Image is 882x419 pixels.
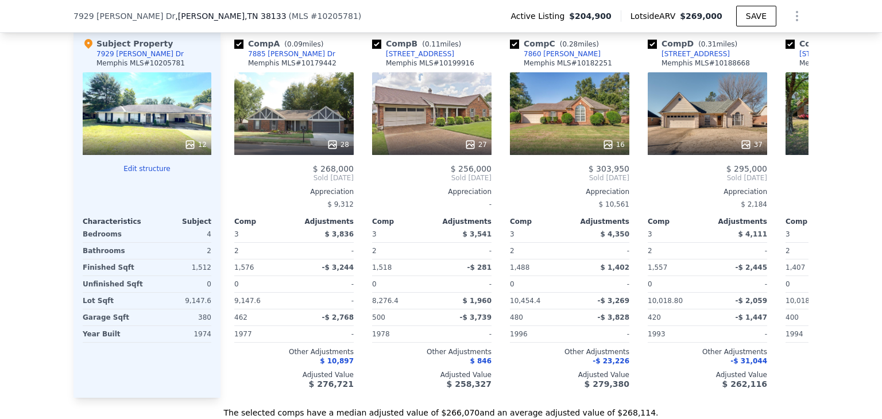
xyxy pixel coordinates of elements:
span: $ 9,312 [327,200,354,208]
div: Memphis MLS # 10179442 [248,59,336,68]
div: Appreciation [234,187,354,196]
span: -$ 3,739 [460,313,492,321]
div: Comp E [786,38,879,49]
span: Active Listing [510,10,569,22]
span: $ 303,950 [589,164,629,173]
div: Lot Sqft [83,293,145,309]
span: 0.11 [425,40,440,48]
button: Edit structure [83,164,211,173]
span: $ 295,000 [726,164,767,173]
span: ( miles) [417,40,466,48]
div: Comp A [234,38,328,49]
span: -$ 3,269 [598,297,629,305]
div: Adjusted Value [372,370,492,379]
span: , TN 38133 [245,11,286,21]
div: 0 [149,276,211,292]
span: 1,557 [648,263,667,271]
span: Sold [DATE] [234,173,354,183]
span: Sold [DATE] [648,173,767,183]
div: - [572,326,629,342]
span: -$ 2,768 [322,313,354,321]
div: 380 [149,309,211,325]
span: ( miles) [555,40,604,48]
div: Adjusted Value [648,370,767,379]
span: # 10205781 [311,11,358,21]
div: Other Adjustments [372,347,492,356]
div: [STREET_ADDRESS] [799,49,868,59]
div: Year Built [83,326,145,342]
span: 3 [648,230,652,238]
span: 0.31 [701,40,717,48]
div: Comp [372,217,432,226]
div: ( ) [289,10,362,22]
span: $ 4,111 [738,230,767,238]
div: Adjusted Value [510,370,629,379]
span: $ 3,541 [463,230,492,238]
span: ( miles) [694,40,742,48]
div: 16 [602,139,625,150]
div: Other Adjustments [510,347,629,356]
span: 420 [648,313,661,321]
div: Other Adjustments [234,347,354,356]
span: $ 279,380 [585,379,629,389]
span: 1,518 [372,263,392,271]
span: 3 [234,230,239,238]
div: 12 [184,139,207,150]
div: The selected comps have a median adjusted value of $266,070 and an average adjusted value of $268... [73,398,808,418]
div: - [372,196,492,212]
span: -$ 23,226 [593,357,629,365]
div: 1993 [648,326,705,342]
span: Sold [DATE] [372,173,492,183]
span: 500 [372,313,385,321]
div: Appreciation [510,187,629,196]
div: Comp [234,217,294,226]
span: 0 [372,280,377,288]
a: [STREET_ADDRESS] [372,49,454,59]
div: [STREET_ADDRESS] [661,49,730,59]
div: - [296,293,354,309]
div: - [572,276,629,292]
div: Comp B [372,38,466,49]
div: 1996 [510,326,567,342]
div: 2 [372,243,430,259]
div: 1,512 [149,259,211,276]
span: $ 276,721 [309,379,354,389]
a: 7885 [PERSON_NAME] Dr [234,49,335,59]
div: - [434,326,492,342]
div: Memphis MLS # 10188668 [661,59,750,68]
div: 2 [510,243,567,259]
div: Appreciation [372,187,492,196]
span: -$ 2,059 [736,297,767,305]
div: - [296,276,354,292]
div: Subject Property [83,38,173,49]
span: $ 256,000 [451,164,492,173]
span: $ 262,116 [722,379,767,389]
button: Show Options [786,5,808,28]
div: - [710,326,767,342]
div: Comp D [648,38,742,49]
span: , [PERSON_NAME] [175,10,286,22]
div: Characteristics [83,217,147,226]
span: 10,018.80 [786,297,821,305]
span: -$ 31,044 [730,357,767,365]
div: - [296,326,354,342]
div: Comp [648,217,707,226]
span: 0 [234,280,239,288]
div: 28 [327,139,349,150]
span: ( miles) [280,40,328,48]
div: - [710,276,767,292]
span: -$ 3,828 [598,313,629,321]
div: 27 [465,139,487,150]
span: $ 4,350 [601,230,629,238]
div: Garage Sqft [83,309,145,325]
div: 1974 [149,326,211,342]
div: 7929 [PERSON_NAME] Dr [96,49,184,59]
span: $ 1,402 [601,263,629,271]
div: Memphis MLS # 10199916 [386,59,474,68]
span: $ 10,561 [599,200,629,208]
span: $ 268,000 [313,164,354,173]
div: 9,147.6 [149,293,211,309]
span: 0 [648,280,652,288]
div: Subject [147,217,211,226]
div: Appreciation [648,187,767,196]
